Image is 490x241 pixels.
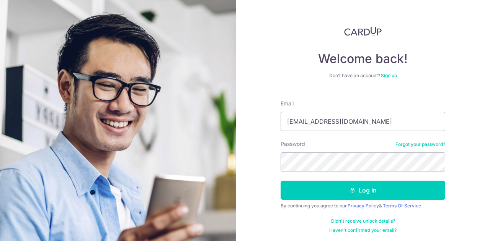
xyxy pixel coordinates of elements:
h4: Welcome back! [281,51,445,66]
label: Password [281,140,305,148]
button: Log in [281,181,445,200]
a: Privacy Policy [348,203,379,209]
label: Email [281,100,294,107]
img: CardUp Logo [344,27,382,36]
div: By continuing you agree to our & [281,203,445,209]
input: Enter your Email [281,112,445,131]
a: Didn't receive unlock details? [331,218,395,224]
a: Haven't confirmed your email? [329,227,397,233]
div: Don’t have an account? [281,73,445,79]
a: Forgot your password? [395,141,445,147]
a: Terms Of Service [383,203,421,209]
a: Sign up [381,73,397,78]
